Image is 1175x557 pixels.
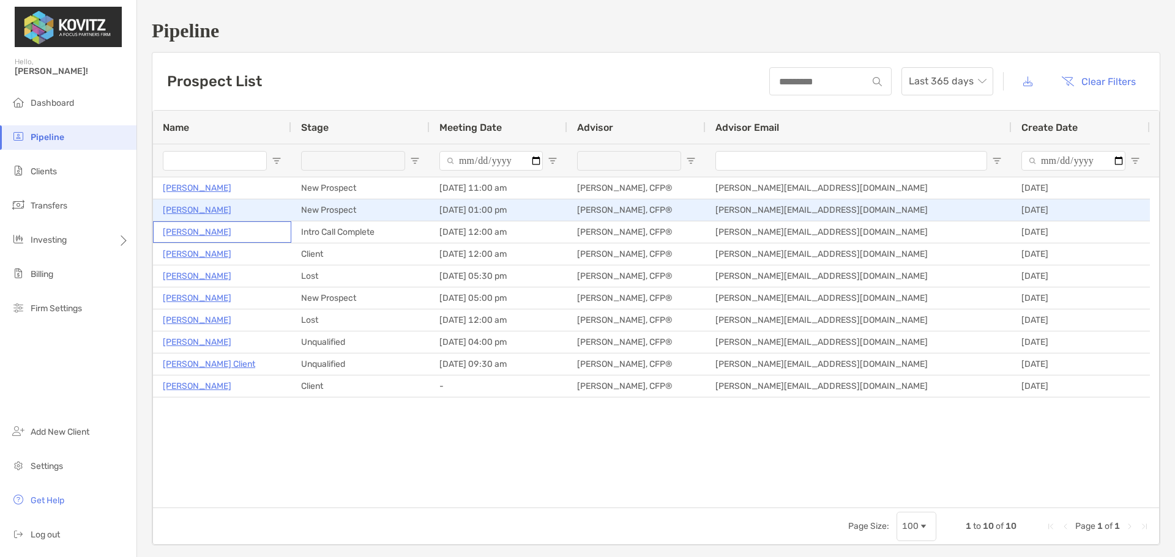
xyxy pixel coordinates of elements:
[706,265,1012,287] div: [PERSON_NAME][EMAIL_ADDRESS][DOMAIN_NAME]
[31,235,67,245] span: Investing
[548,156,558,166] button: Open Filter Menu
[31,98,74,108] span: Dashboard
[31,166,57,177] span: Clients
[430,221,567,243] div: [DATE] 12:00 am
[163,268,231,284] a: [PERSON_NAME]
[163,202,231,218] a: [PERSON_NAME]
[1012,287,1150,309] div: [DATE]
[706,287,1012,309] div: [PERSON_NAME][EMAIL_ADDRESS][DOMAIN_NAME]
[706,309,1012,331] div: [PERSON_NAME][EMAIL_ADDRESS][DOMAIN_NAME]
[291,199,430,221] div: New Prospect
[897,512,936,541] div: Page Size
[31,495,64,506] span: Get Help
[567,177,706,199] div: [PERSON_NAME], CFP®
[430,287,567,309] div: [DATE] 05:00 pm
[848,521,889,531] div: Page Size:
[715,151,987,171] input: Advisor Email Filter Input
[291,375,430,397] div: Client
[430,199,567,221] div: [DATE] 01:00 pm
[291,177,430,199] div: New Prospect
[996,521,1004,531] span: of
[567,353,706,375] div: [PERSON_NAME], CFP®
[163,334,231,350] a: [PERSON_NAME]
[1105,521,1113,531] span: of
[163,122,189,133] span: Name
[1012,309,1150,331] div: [DATE]
[11,458,26,473] img: settings icon
[163,356,255,372] a: [PERSON_NAME] Client
[1140,522,1149,531] div: Last Page
[31,529,60,540] span: Log out
[1012,331,1150,353] div: [DATE]
[11,197,26,212] img: transfers icon
[686,156,696,166] button: Open Filter Menu
[272,156,282,166] button: Open Filter Menu
[567,265,706,287] div: [PERSON_NAME], CFP®
[902,521,919,531] div: 100
[430,331,567,353] div: [DATE] 04:00 pm
[163,290,231,306] a: [PERSON_NAME]
[706,221,1012,243] div: [PERSON_NAME][EMAIL_ADDRESS][DOMAIN_NAME]
[567,199,706,221] div: [PERSON_NAME], CFP®
[1012,375,1150,397] div: [DATE]
[577,122,613,133] span: Advisor
[163,151,267,171] input: Name Filter Input
[291,265,430,287] div: Lost
[163,312,231,328] a: [PERSON_NAME]
[291,287,430,309] div: New Prospect
[973,521,981,531] span: to
[567,287,706,309] div: [PERSON_NAME], CFP®
[15,5,122,49] img: Zoe Logo
[1046,522,1056,531] div: First Page
[1097,521,1103,531] span: 1
[11,129,26,144] img: pipeline icon
[11,492,26,507] img: get-help icon
[430,353,567,375] div: [DATE] 09:30 am
[567,221,706,243] div: [PERSON_NAME], CFP®
[1012,265,1150,287] div: [DATE]
[11,266,26,281] img: billing icon
[706,177,1012,199] div: [PERSON_NAME][EMAIL_ADDRESS][DOMAIN_NAME]
[11,232,26,246] img: investing icon
[439,122,502,133] span: Meeting Date
[291,353,430,375] div: Unqualified
[31,201,67,211] span: Transfers
[291,331,430,353] div: Unqualified
[11,526,26,541] img: logout icon
[430,177,567,199] div: [DATE] 11:00 am
[152,20,1160,42] h1: Pipeline
[1052,68,1145,95] button: Clear Filters
[1114,521,1120,531] span: 1
[1005,521,1016,531] span: 10
[31,269,53,279] span: Billing
[1125,522,1135,531] div: Next Page
[1061,522,1070,531] div: Previous Page
[163,224,231,240] a: [PERSON_NAME]
[163,378,231,394] a: [PERSON_NAME]
[15,66,129,76] span: [PERSON_NAME]!
[567,243,706,265] div: [PERSON_NAME], CFP®
[567,331,706,353] div: [PERSON_NAME], CFP®
[706,375,1012,397] div: [PERSON_NAME][EMAIL_ADDRESS][DOMAIN_NAME]
[909,68,986,95] span: Last 365 days
[430,265,567,287] div: [DATE] 05:30 pm
[291,243,430,265] div: Client
[1012,221,1150,243] div: [DATE]
[873,77,882,86] img: input icon
[430,243,567,265] div: [DATE] 12:00 am
[167,73,262,90] h3: Prospect List
[11,163,26,178] img: clients icon
[1012,243,1150,265] div: [DATE]
[31,461,63,471] span: Settings
[1012,199,1150,221] div: [DATE]
[567,375,706,397] div: [PERSON_NAME], CFP®
[1075,521,1095,531] span: Page
[163,180,231,196] p: [PERSON_NAME]
[163,246,231,262] a: [PERSON_NAME]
